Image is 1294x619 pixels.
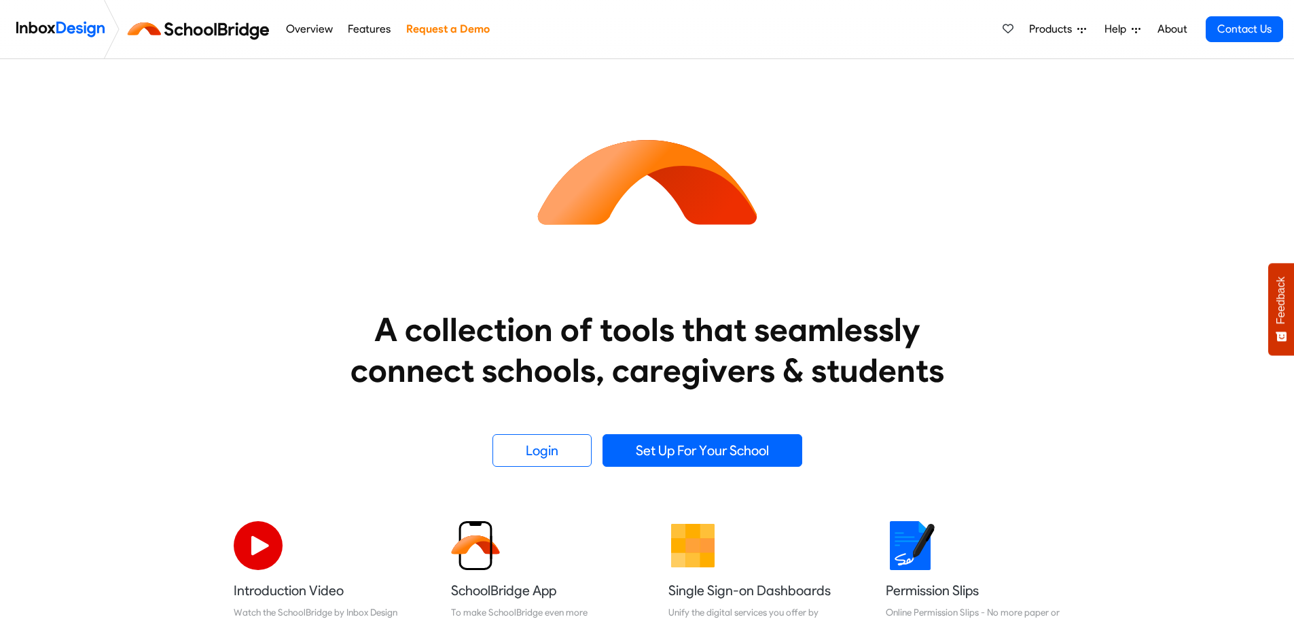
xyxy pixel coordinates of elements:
[1275,277,1287,324] span: Feedback
[234,581,409,600] h5: Introduction Video
[603,434,802,467] a: Set Up For Your School
[325,309,970,391] heading: A collection of tools that seamlessly connect schools, caregivers & students
[1104,21,1132,37] span: Help
[282,16,336,43] a: Overview
[525,59,770,304] img: icon_schoolbridge.svg
[1029,21,1077,37] span: Products
[451,521,500,570] img: 2022_01_13_icon_sb_app.svg
[1268,263,1294,355] button: Feedback - Show survey
[886,581,1061,600] h5: Permission Slips
[1099,16,1146,43] a: Help
[1024,16,1092,43] a: Products
[492,434,592,467] a: Login
[234,521,283,570] img: 2022_07_11_icon_video_playback.svg
[1206,16,1283,42] a: Contact Us
[668,521,717,570] img: 2022_01_13_icon_grid.svg
[668,581,844,600] h5: Single Sign-on Dashboards
[886,521,935,570] img: 2022_01_18_icon_signature.svg
[451,581,626,600] h5: SchoolBridge App
[125,13,278,46] img: schoolbridge logo
[344,16,395,43] a: Features
[1153,16,1191,43] a: About
[402,16,493,43] a: Request a Demo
